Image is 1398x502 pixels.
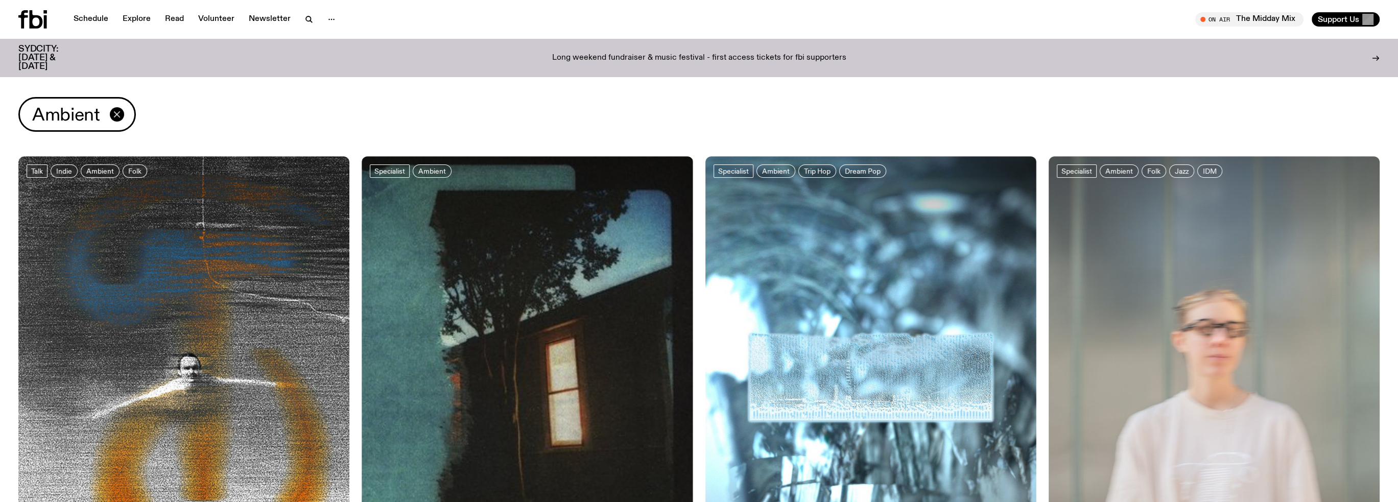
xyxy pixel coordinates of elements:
[86,167,114,175] span: Ambient
[1175,167,1189,175] span: Jazz
[1061,167,1092,175] span: Specialist
[81,164,120,178] a: Ambient
[1100,164,1139,178] a: Ambient
[1057,164,1097,178] a: Specialist
[1318,15,1359,24] span: Support Us
[845,167,881,175] span: Dream Pop
[67,12,114,27] a: Schedule
[243,12,297,27] a: Newsletter
[762,167,790,175] span: Ambient
[413,164,452,178] a: Ambient
[128,167,141,175] span: Folk
[1203,167,1217,175] span: IDM
[370,164,410,178] a: Specialist
[18,45,84,71] h3: SYDCITY: [DATE] & [DATE]
[1312,12,1380,27] button: Support Us
[159,12,190,27] a: Read
[552,54,846,63] p: Long weekend fundraiser & music festival - first access tickets for fbi supporters
[1147,167,1160,175] span: Folk
[31,167,43,175] span: Talk
[1105,167,1133,175] span: Ambient
[714,164,753,178] a: Specialist
[1142,164,1166,178] a: Folk
[27,164,48,178] a: Talk
[1169,164,1194,178] a: Jazz
[839,164,886,178] a: Dream Pop
[192,12,241,27] a: Volunteer
[418,167,446,175] span: Ambient
[32,105,100,125] span: Ambient
[798,164,836,178] a: Trip Hop
[1195,12,1304,27] button: On AirThe Midday Mix
[374,167,405,175] span: Specialist
[756,164,795,178] a: Ambient
[1197,164,1222,178] a: IDM
[718,167,749,175] span: Specialist
[51,164,78,178] a: Indie
[804,167,831,175] span: Trip Hop
[116,12,157,27] a: Explore
[56,167,72,175] span: Indie
[123,164,147,178] a: Folk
